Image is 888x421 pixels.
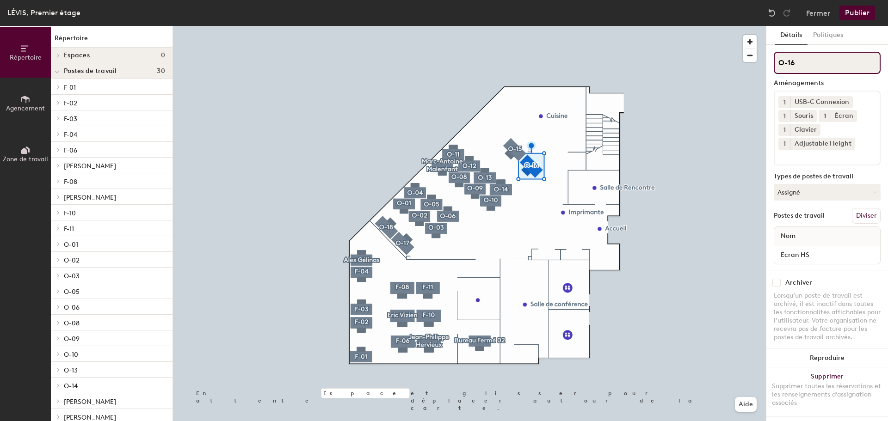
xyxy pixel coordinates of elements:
[64,272,80,280] span: O-03
[64,178,77,186] span: F-08
[783,98,786,107] span: 1
[778,96,790,108] button: 1
[774,173,881,180] div: Types de postes de travail
[64,241,78,249] span: O-01
[783,125,786,135] span: 1
[51,33,173,48] h1: Répertoire
[766,349,888,367] button: Reproduire
[778,110,790,122] button: 1
[64,304,80,311] span: O-06
[64,162,116,170] span: [PERSON_NAME]
[774,184,881,201] button: Assigné
[808,26,849,45] button: Politiques
[64,194,116,201] span: [PERSON_NAME]
[64,84,76,92] span: F-01
[790,124,820,136] div: Clavier
[64,67,117,75] span: Postes de travail
[64,131,77,139] span: F-04
[64,398,116,406] span: [PERSON_NAME]
[64,225,74,233] span: F-11
[782,8,791,18] img: Redo
[783,139,786,149] span: 1
[7,7,80,18] div: LÉVIS, Premier étage
[774,292,881,342] div: Lorsqu’un poste de travail est archivé, il est inactif dans toutes les fonctionnalités affichable...
[735,397,757,412] button: Aide
[778,138,790,150] button: 1
[785,279,812,287] div: Archiver
[64,351,78,359] span: O-10
[852,208,881,224] button: Diviser
[64,319,80,327] span: O-08
[790,138,855,150] div: Adjustable Height
[161,52,165,59] span: 0
[64,382,78,390] span: O-14
[776,248,878,261] input: Poste de travail sans nom
[824,111,826,121] span: 1
[10,54,42,61] span: Répertoire
[839,6,875,20] button: Publier
[64,366,78,374] span: O-13
[64,52,90,59] span: Espaces
[772,382,882,407] div: Supprimer toutes les réservations et les renseignements d’assignation associés
[766,367,888,416] button: SupprimerSupprimer toutes les réservations et les renseignements d’assignation associés
[64,209,76,217] span: F-10
[806,6,830,20] button: Fermer
[64,288,80,296] span: O-05
[778,124,790,136] button: 1
[64,335,80,343] span: O-09
[831,110,857,122] div: Écran
[819,110,831,122] button: 1
[64,146,77,154] span: F-06
[774,212,825,220] div: Postes de travail
[6,104,45,112] span: Agencement
[775,26,808,45] button: Détails
[774,79,881,87] div: Aménagements
[783,111,786,121] span: 1
[776,228,800,244] span: Nom
[790,96,853,108] div: USB-C Connexion
[790,110,817,122] div: Souris
[64,99,77,107] span: F-02
[3,155,48,163] span: Zone de travail
[767,8,777,18] img: Undo
[157,67,165,75] span: 30
[64,256,80,264] span: O-02
[64,115,77,123] span: F-03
